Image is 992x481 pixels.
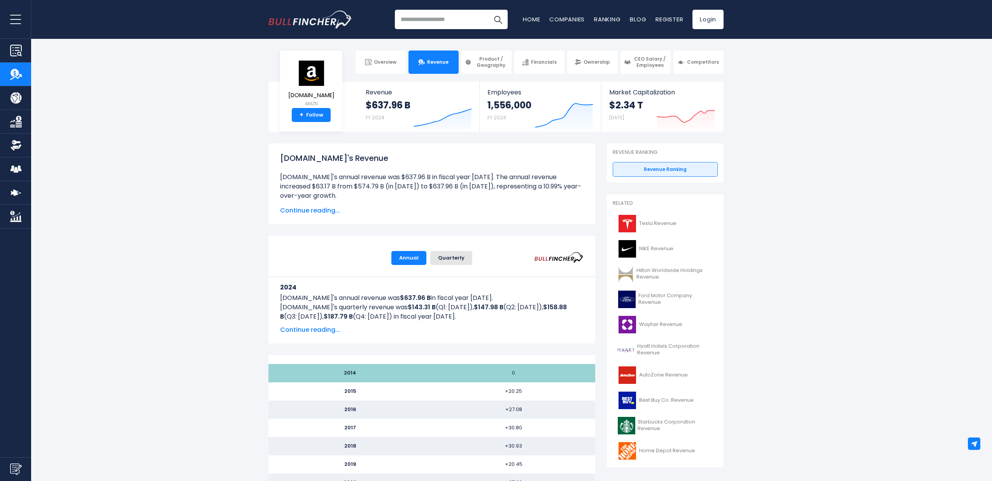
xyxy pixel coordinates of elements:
[280,293,584,303] p: [DOMAIN_NAME]'s annual revenue was in fiscal year [DATE].
[391,251,426,265] button: Annual
[613,289,718,310] a: Ford Motor Company Revenue
[613,149,718,156] p: Revenue Ranking
[613,238,718,260] a: NIKE Revenue
[617,316,637,333] img: W logo
[408,303,436,312] b: $143.31 B
[430,251,472,265] button: Quarterly
[549,15,585,23] a: Companies
[609,114,624,121] small: [DATE]
[531,59,557,65] span: Financials
[268,10,352,28] a: Go to homepage
[474,303,503,312] b: $147.98 B
[427,59,449,65] span: Revenue
[617,442,637,460] img: HD logo
[280,206,584,215] span: Continue reading...
[613,162,718,177] a: Revenue Ranking
[655,15,683,23] a: Register
[673,51,724,74] a: Competitors
[268,401,432,419] th: 2016
[567,51,617,74] a: Ownership
[432,437,595,455] td: +30.93
[487,89,593,96] span: Employees
[300,112,303,119] strong: +
[617,291,636,308] img: F logo
[488,10,508,29] button: Search
[432,364,595,382] td: 0
[613,213,718,234] a: Tesla Revenue
[268,437,432,455] th: 2018
[617,392,637,409] img: BBY logo
[584,59,610,65] span: Ownership
[601,82,723,132] a: Market Capitalization $2.34 T [DATE]
[292,108,331,122] a: +Follow
[613,440,718,462] a: Home Depot Revenue
[613,364,718,386] a: AutoZone Revenue
[268,382,432,401] th: 2015
[288,100,335,107] small: AMZN
[480,82,601,132] a: Employees 1,556,000 FY 2024
[692,10,724,29] a: Login
[594,15,620,23] a: Ranking
[374,59,396,65] span: Overview
[474,56,508,68] span: Product / Geography
[358,82,480,132] a: Revenue $637.96 B FY 2024
[687,59,719,65] span: Competitors
[432,419,595,437] td: +30.80
[617,341,635,359] img: H logo
[288,92,335,99] span: [DOMAIN_NAME]
[268,10,352,28] img: Bullfincher logo
[617,265,634,283] img: HLT logo
[432,401,595,419] td: +27.08
[280,303,567,321] b: $158.88 B
[523,15,540,23] a: Home
[280,152,584,164] h1: [DOMAIN_NAME]'s Revenue
[633,56,667,68] span: CEO Salary / Employees
[461,51,512,74] a: Product / Geography
[609,89,715,96] span: Market Capitalization
[617,240,637,258] img: NKE logo
[268,419,432,437] th: 2017
[630,15,646,23] a: Blog
[366,99,410,111] strong: $637.96 B
[408,51,459,74] a: Revenue
[487,99,531,111] strong: 1,556,000
[617,417,635,434] img: SBUX logo
[288,60,335,108] a: [DOMAIN_NAME] AMZN
[617,366,637,384] img: AZO logo
[280,173,584,200] li: [DOMAIN_NAME]'s annual revenue was $637.96 B in fiscal year [DATE]. The annual revenue increased ...
[620,51,671,74] a: CEO Salary / Employees
[400,293,431,302] b: $637.96 B
[432,382,595,401] td: +20.25
[487,114,506,121] small: FY 2024
[280,325,584,335] span: Continue reading...
[617,215,637,232] img: TSLA logo
[280,282,584,292] h3: 2024
[613,263,718,285] a: Hilton Worldwide Holdings Revenue
[432,455,595,474] td: +20.45
[613,314,718,335] a: Wayfair Revenue
[268,364,432,382] th: 2014
[613,339,718,361] a: Hyatt Hotels Corporation Revenue
[10,139,22,151] img: Ownership
[324,312,353,321] b: $187.79 B
[514,51,564,74] a: Financials
[613,200,718,207] p: Related
[366,89,472,96] span: Revenue
[613,390,718,411] a: Best Buy Co. Revenue
[268,455,432,474] th: 2019
[366,114,384,121] small: FY 2024
[613,415,718,436] a: Starbucks Corporation Revenue
[609,99,643,111] strong: $2.34 T
[356,51,406,74] a: Overview
[280,303,584,321] p: [DOMAIN_NAME]'s quarterly revenue was (Q1: [DATE]), (Q2: [DATE]), (Q3: [DATE]), (Q4: [DATE]) in f...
